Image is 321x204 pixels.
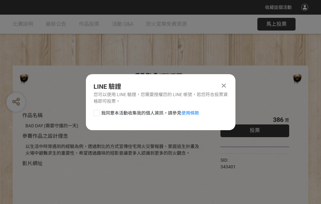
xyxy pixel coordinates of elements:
[79,21,99,27] span: 作品投票
[25,123,201,129] div: BAD DAY (需要守護的一天)
[22,133,68,139] span: 參賽作品之設計理念
[146,21,187,27] span: 防火宣導免費資源
[265,5,292,10] span: 收藏這個活動
[250,127,260,133] span: 投票
[220,158,236,169] span: SID: 343401
[181,110,199,116] a: 使用條款
[273,116,283,123] span: 386
[13,21,33,27] span: 比賽說明
[46,15,66,34] a: 最新公告
[112,15,133,34] a: 活動 Q&A
[94,91,228,105] div: 您可以使用 LINE 驗證，您需要授權您的 LINE 帳號，若您符合投票資格即可投票。
[13,15,33,34] a: 比賽說明
[112,21,133,27] span: 活動 Q&A
[22,160,43,166] span: 影片網址
[22,112,43,118] span: 作品名稱
[25,143,201,157] div: 以生活中時常遇到的經驗為例，透過對比的方式宣傳住宅用火災警報器、家庭逃生計畫及火場中避難求生的重要性，希望透過趣味的短影音讓更多人認識到更多的防火觀念。
[237,157,269,163] iframe: Facebook Share
[94,82,228,91] div: LINE 驗證
[101,110,199,116] span: 我同意本活動收集我的個人資訊，請參見
[285,118,289,123] span: 票
[79,15,99,34] a: 作品投票
[266,21,287,27] span: 馬上投票
[46,21,66,27] span: 最新公告
[146,15,187,34] a: 防火宣導免費資源
[257,18,296,31] button: 馬上投票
